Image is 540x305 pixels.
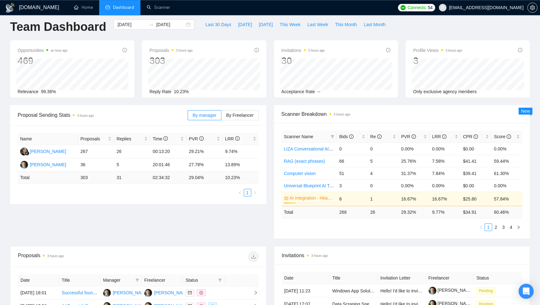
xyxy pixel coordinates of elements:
[461,167,492,179] td: $39.41
[399,155,429,167] td: 25.76%
[202,20,235,30] button: Last 30 Days
[30,148,66,155] div: [PERSON_NAME]
[135,278,139,282] span: filter
[281,47,325,54] span: Invitations
[193,113,216,118] span: By manager
[80,135,107,142] span: Proposals
[236,189,244,196] button: left
[399,192,429,206] td: 16.67%
[477,223,485,231] button: left
[281,110,523,118] span: Scanner Breakdown
[244,189,251,196] a: 1
[360,20,389,30] button: Last Month
[507,223,515,231] li: 4
[18,47,68,54] span: Opportunities
[59,286,100,300] td: Successful founder/CEO seeking AI Developer
[100,274,142,286] th: Manager
[334,113,350,116] time: 3 hours ago
[515,223,522,231] button: right
[144,290,190,295] a: OK[PERSON_NAME]
[370,134,382,139] span: Re
[103,289,111,297] img: OK
[18,251,138,262] div: Proposals
[527,3,537,13] button: setting
[122,48,127,52] span: info-circle
[429,143,460,155] td: 0.00%
[259,21,273,28] span: [DATE]
[251,189,259,196] button: right
[105,5,110,9] span: dashboard
[508,224,514,231] a: 4
[150,55,193,67] div: 303
[368,143,399,155] td: 0
[217,275,223,285] span: filter
[337,155,368,167] td: 66
[428,4,433,11] span: 54
[500,224,507,231] a: 3
[59,274,100,286] th: Title
[429,287,436,295] img: c1VrutQuZlatUe1eE_O8Ts6ITK7KY5JFGGloUJXTXI0h5JOaMUv_ZEf5D3nCUu9UmJ
[281,89,315,94] span: Acceptance Rate
[377,134,382,139] span: info-circle
[20,161,28,169] img: OK
[399,167,429,179] td: 31.37%
[461,155,492,167] td: $41.41
[18,286,59,300] td: [DATE] 18:01
[492,155,522,167] td: 59.44%
[77,114,94,117] time: 3 hours ago
[185,277,215,284] span: Status
[114,172,150,184] td: 31
[337,143,368,155] td: 0
[284,134,313,139] span: Scanner Name
[519,284,534,299] div: Open Intercom Messenger
[174,89,189,94] span: 10.23%
[25,151,29,155] img: gigradar-bm.png
[280,21,300,28] span: This Week
[281,55,325,67] div: 30
[507,134,511,139] span: info-circle
[114,133,150,145] th: Replies
[308,49,325,52] time: 3 hours ago
[485,224,492,231] a: 1
[103,277,133,284] span: Manager
[176,49,193,52] time: 3 hours ago
[332,288,417,293] a: Windows App Solution Architect/Consultant
[461,192,492,206] td: $25.80
[78,158,114,172] td: 36
[150,172,186,184] td: 02:34:32
[248,291,258,295] span: right
[154,289,190,296] div: [PERSON_NAME]
[476,288,498,293] a: Pending
[311,254,328,257] time: 3 hours ago
[205,21,231,28] span: Last 30 Days
[103,290,149,295] a: OK[PERSON_NAME]
[163,136,168,141] span: info-circle
[413,89,477,94] span: Only exclusive agency members
[149,22,154,27] span: to
[150,89,171,94] span: Reply Rate
[251,189,259,196] li: Next Page
[521,109,530,114] span: New
[407,4,426,11] span: Connects:
[5,3,15,13] img: logo
[62,290,153,295] a: Successful founder/CEO seeking AI Developer
[399,179,429,192] td: 0.00%
[149,22,154,27] span: swap-right
[304,20,332,30] button: Last Week
[144,289,152,297] img: OK
[290,195,333,201] a: AI Integration - Healthcare
[461,206,492,218] td: $ 34.91
[330,284,378,297] td: Windows App Solution Architect/Consultant
[479,225,483,229] span: left
[189,136,204,141] span: PVR
[401,134,416,139] span: PVR
[284,171,316,176] a: Computer vision
[223,145,259,158] td: 9.74%
[276,20,304,30] button: This Week
[18,55,68,67] div: 469
[142,274,183,286] th: Freelancer
[368,167,399,179] td: 4
[349,134,354,139] span: info-circle
[515,223,522,231] li: Next Page
[223,158,259,172] td: 13.89%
